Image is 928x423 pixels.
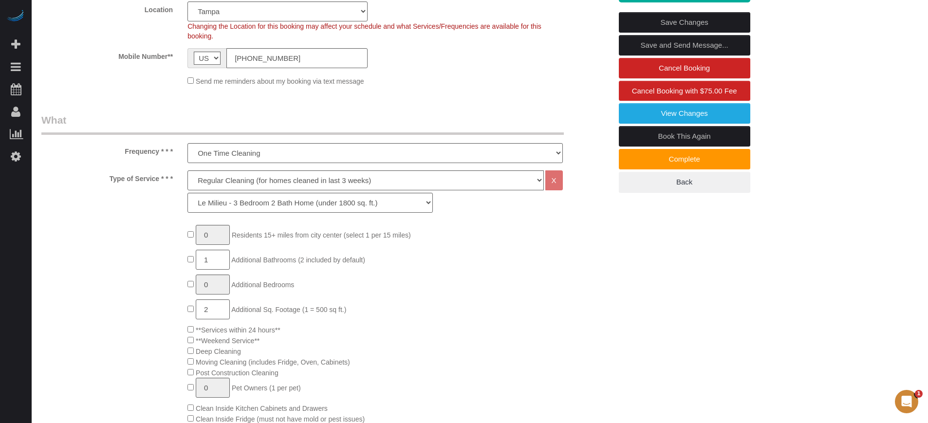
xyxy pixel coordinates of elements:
label: Type of Service * * * [34,170,180,184]
iframe: Intercom live chat [895,390,918,413]
label: Mobile Number** [34,48,180,61]
img: Automaid Logo [6,10,25,23]
a: Cancel Booking [619,58,750,78]
a: Complete [619,149,750,169]
span: Changing the Location for this booking may affect your schedule and what Services/Frequencies are... [187,22,541,40]
span: Moving Cleaning (includes Fridge, Oven, Cabinets) [196,358,350,366]
a: Save and Send Message... [619,35,750,55]
span: Residents 15+ miles from city center (select 1 per 15 miles) [232,231,411,239]
span: Cancel Booking with $75.00 Fee [632,87,737,95]
label: Frequency * * * [34,143,180,156]
span: Post Construction Cleaning [196,369,278,377]
a: Book This Again [619,126,750,147]
input: Mobile Number** [226,48,368,68]
span: 1 [915,390,923,398]
legend: What [41,113,564,135]
a: Cancel Booking with $75.00 Fee [619,81,750,101]
span: Deep Cleaning [196,348,241,355]
span: **Services within 24 hours** [196,326,280,334]
span: Clean Inside Kitchen Cabinets and Drawers [196,405,328,412]
span: Pet Owners (1 per pet) [232,384,301,392]
label: Location [34,1,180,15]
a: View Changes [619,103,750,124]
span: Send me reminders about my booking via text message [196,77,364,85]
span: Additional Bedrooms [231,281,294,289]
a: Back [619,172,750,192]
span: Clean Inside Fridge (must not have mold or pest issues) [196,415,365,423]
span: Additional Bathrooms (2 included by default) [231,256,365,264]
span: Additional Sq. Footage (1 = 500 sq ft.) [231,306,346,313]
a: Save Changes [619,12,750,33]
